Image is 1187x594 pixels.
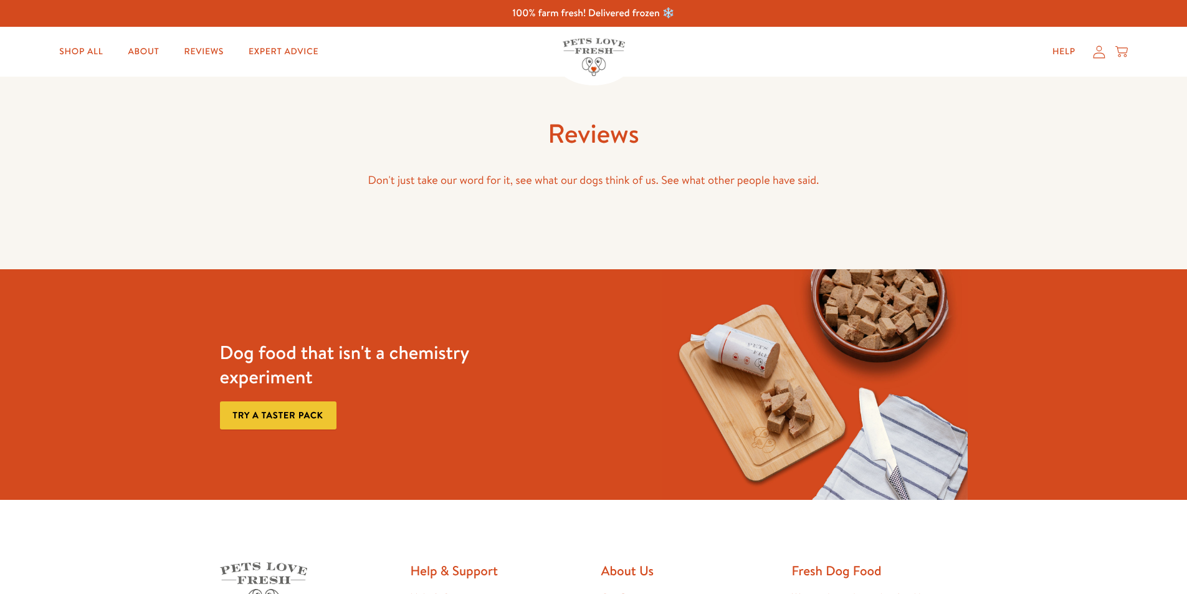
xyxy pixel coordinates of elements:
[220,117,968,151] h1: Reviews
[49,39,113,64] a: Shop All
[662,269,968,500] img: Fussy
[563,38,625,76] img: Pets Love Fresh
[411,562,586,579] h2: Help & Support
[601,562,777,579] h2: About Us
[174,39,234,64] a: Reviews
[792,562,968,579] h2: Fresh Dog Food
[239,39,328,64] a: Expert Advice
[118,39,169,64] a: About
[1042,39,1085,64] a: Help
[220,340,526,389] h3: Dog food that isn't a chemistry experiment
[220,171,968,190] p: Don't just take our word for it, see what our dogs think of us. See what other people have said.
[220,401,336,429] a: Try a taster pack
